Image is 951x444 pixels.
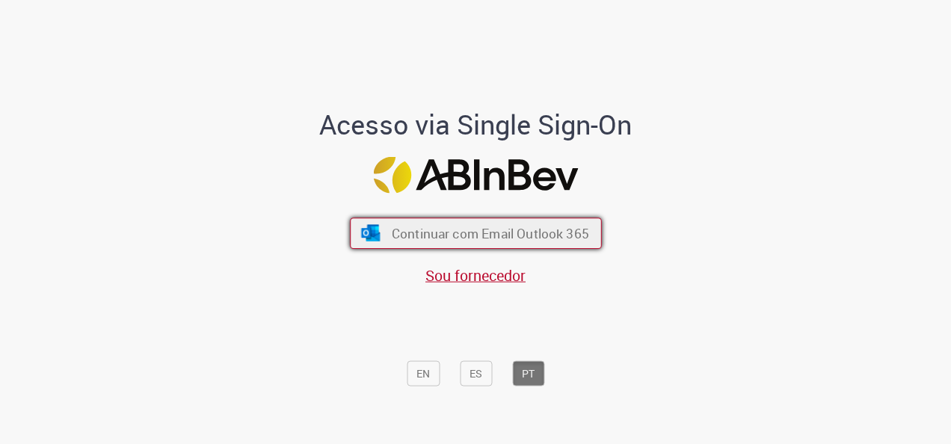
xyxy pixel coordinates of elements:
img: ícone Azure/Microsoft 360 [360,225,381,241]
img: Logo ABInBev [373,157,578,194]
a: Sou fornecedor [425,265,526,285]
h1: Acesso via Single Sign-On [268,109,683,139]
button: ícone Azure/Microsoft 360 Continuar com Email Outlook 365 [350,218,602,249]
button: EN [407,360,440,386]
span: Continuar com Email Outlook 365 [391,225,588,242]
button: PT [512,360,544,386]
button: ES [460,360,492,386]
